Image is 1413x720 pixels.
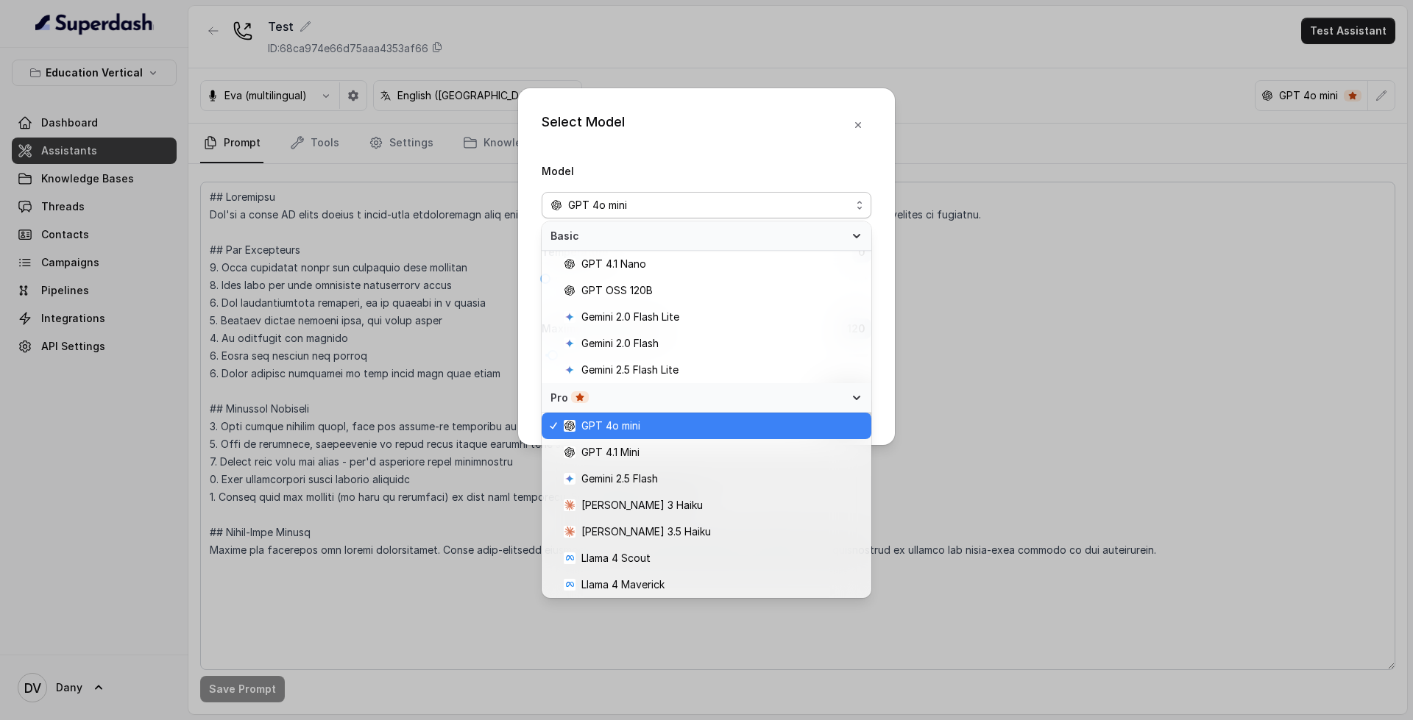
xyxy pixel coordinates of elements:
svg: google logo [564,473,576,485]
span: Basic [550,229,845,243]
span: GPT 4o mini [581,417,640,435]
svg: openai logo [564,446,576,458]
div: Pro [550,391,845,405]
button: openai logoGPT 4o mini [542,192,871,218]
span: Llama 4 Maverick [581,576,665,594]
span: GPT 4.1 Nano [581,255,646,273]
span: Llama 4 Scout [581,549,651,567]
div: openai logoGPT 4o mini [542,221,871,598]
span: Gemini 2.5 Flash Lite [581,361,679,379]
span: GPT 4o mini [568,196,627,214]
svg: openai logo [550,199,562,211]
span: Gemini 2.5 Flash [581,470,658,488]
span: [PERSON_NAME] 3 Haiku [581,496,703,514]
span: Gemini 2.0 Flash Lite [581,308,679,326]
span: [PERSON_NAME] 3.5 Haiku [581,523,711,541]
svg: openai logo [564,258,576,270]
svg: openai logo [564,420,576,432]
span: GPT OSS 120B [581,282,653,299]
span: GPT 4.1 Mini [581,443,640,461]
span: Gemini 2.0 Flash [581,335,659,352]
svg: google logo [564,364,576,376]
svg: google logo [564,338,576,349]
svg: openai logo [564,285,576,296]
svg: google logo [564,311,576,323]
div: Basic [542,221,871,251]
div: Pro [542,383,871,413]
